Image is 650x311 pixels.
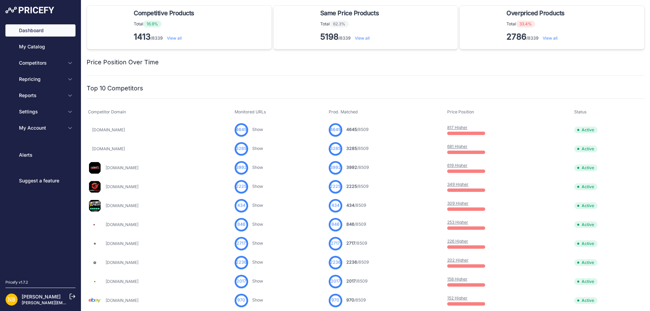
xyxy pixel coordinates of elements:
span: My Account [19,125,63,131]
a: [DOMAIN_NAME] [106,279,138,284]
strong: 2786 [506,32,526,42]
span: 3992 [236,164,247,171]
a: [DOMAIN_NAME] [106,165,138,170]
a: [DOMAIN_NAME] [106,260,138,265]
a: 349 Higher [447,182,469,187]
span: Competitors [19,60,63,66]
span: 434 [331,202,340,209]
span: Prod. Matched [329,109,358,114]
p: /8339 [320,31,382,42]
a: Alerts [5,149,75,161]
div: Pricefy v1.7.2 [5,280,28,285]
span: 2225 [346,184,357,189]
a: [PERSON_NAME] [22,294,61,299]
span: 970 [237,297,245,304]
a: View all [543,36,558,41]
a: 309 Higher [447,201,469,206]
span: Reports [19,92,63,99]
a: Show [252,241,263,246]
a: 434/8509 [346,203,366,208]
span: 846 [237,221,245,228]
p: Total [506,21,567,27]
span: 3285 [330,146,341,152]
span: 2236 [330,259,341,266]
span: 2717 [346,241,355,246]
span: Competitive Products [134,8,194,18]
span: Active [574,240,598,247]
a: Show [252,184,263,189]
span: Monitored URLs [235,109,266,114]
a: My Catalog [5,41,75,53]
nav: Sidebar [5,24,75,271]
p: /8339 [506,31,567,42]
a: Show [252,127,263,132]
a: 3992/8509 [346,165,369,170]
span: Repricing [19,76,63,83]
span: Active [574,202,598,209]
span: 3992 [346,165,357,170]
span: 970 [331,297,339,304]
a: 2225/8509 [346,184,369,189]
a: View all [167,36,182,41]
span: 4645 [330,127,341,133]
img: Pricefy Logo [5,7,54,14]
span: 846 [331,221,340,228]
span: 3992 [330,164,341,171]
span: 3285 [236,146,246,152]
a: 619 Higher [447,163,468,168]
span: 2225 [330,183,341,190]
a: 253 Higher [447,220,468,225]
a: 846/8509 [346,222,366,227]
a: Dashboard [5,24,75,37]
a: Show [252,222,263,227]
span: 4645 [236,127,246,133]
p: /8339 [134,31,197,42]
span: 2225 [236,183,246,190]
span: 62.3% [330,21,349,27]
span: Active [574,183,598,190]
span: Active [574,278,598,285]
button: Settings [5,106,75,118]
span: Active [574,297,598,304]
button: Reports [5,89,75,102]
strong: 5198 [320,32,339,42]
a: View all [355,36,370,41]
span: 16.9% [143,21,161,27]
p: Total [134,21,197,27]
span: 3285 [346,146,357,151]
a: [DOMAIN_NAME] [92,127,125,132]
a: 2236/8509 [346,260,369,265]
span: Active [574,221,598,228]
strong: 1413 [134,32,151,42]
a: [DOMAIN_NAME] [106,184,138,189]
a: [DOMAIN_NAME] [106,203,138,208]
a: 4645/8509 [346,127,369,132]
span: 2717 [237,240,246,247]
span: 4645 [346,127,357,132]
span: Same Price Products [320,8,379,18]
span: Competitor Domain [88,109,126,114]
span: Active [574,259,598,266]
span: 2717 [331,240,340,247]
a: Suggest a feature [5,175,75,187]
span: Settings [19,108,63,115]
button: Competitors [5,57,75,69]
a: [PERSON_NAME][EMAIL_ADDRESS][DOMAIN_NAME] [22,300,126,305]
span: Active [574,127,598,133]
a: [DOMAIN_NAME] [106,241,138,246]
a: [DOMAIN_NAME] [92,146,125,151]
a: Show [252,297,263,303]
a: Show [252,203,263,208]
a: Show [252,165,263,170]
span: Active [574,164,598,171]
a: [DOMAIN_NAME] [106,298,138,303]
p: Total [320,21,382,27]
span: Active [574,146,598,152]
span: 2236 [346,260,357,265]
span: 434 [237,202,245,209]
span: 846 [346,222,354,227]
a: 2017/8509 [346,279,368,284]
h2: Top 10 Competitors [87,84,143,93]
a: 152 Higher [447,295,468,301]
span: Status [574,109,587,114]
